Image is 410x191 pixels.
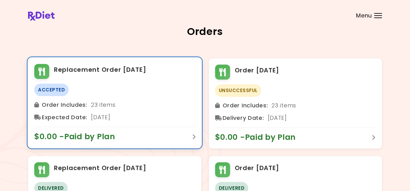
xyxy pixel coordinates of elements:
h2: Order [DATE] [235,66,280,76]
div: Replacement Order [DATE]AcceptedOrder Includes: 23 items Expected Date: [DATE]$0.00 -Paid by Plan [28,58,201,148]
span: $0.00 - Paid by Plan [215,132,302,142]
div: 23 items [215,100,376,110]
span: Order Includes : [223,100,268,110]
span: $0.00 - Paid by Plan [34,132,122,142]
div: Order [DATE]UnsuccessfulOrder Includes: 23 items Delivery Date: [DATE]$0.00 -Paid by Plan [209,58,382,149]
h2: Replacement Order [DATE] [54,163,146,173]
h2: Order [DATE] [235,163,280,173]
img: RxDiet [28,11,55,21]
span: Expected Date : [42,112,87,122]
span: Delivery Date : [223,113,264,123]
span: Menu [356,13,372,18]
h2: Orders [28,27,382,37]
span: Unsuccessful [215,84,261,97]
div: [DATE] [215,113,376,123]
span: Order Includes : [42,100,87,110]
span: Accepted [34,84,69,96]
h2: Replacement Order [DATE] [54,65,146,75]
div: [DATE] [34,112,195,122]
div: 23 items [34,100,195,110]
